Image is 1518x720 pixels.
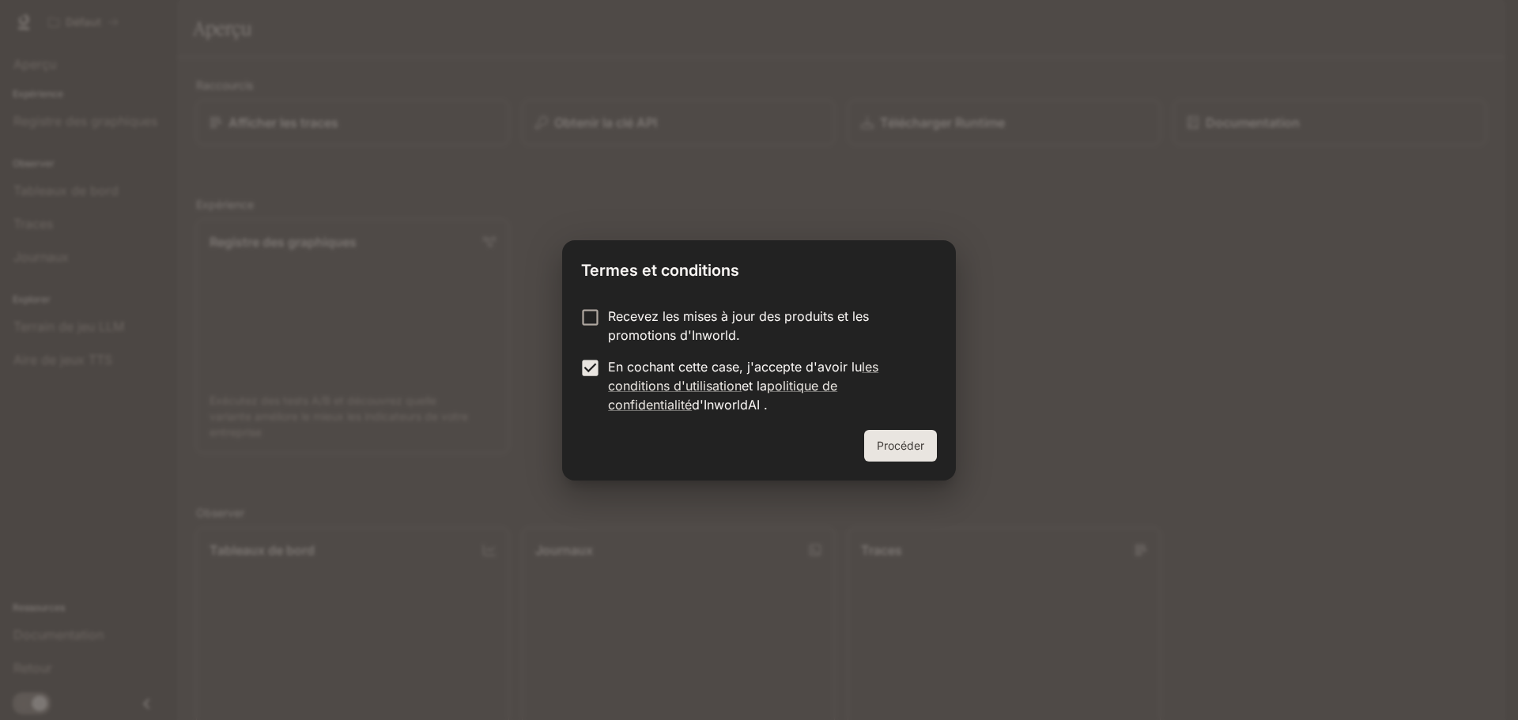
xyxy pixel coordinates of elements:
[581,261,739,280] font: Termes et conditions
[608,359,878,394] a: les conditions d'utilisation
[608,308,869,343] font: Recevez les mises à jour des produits et les promotions d'Inworld.
[864,430,937,462] button: Procéder
[877,439,924,452] font: Procéder
[608,378,837,413] a: politique de confidentialité
[608,359,862,375] font: En cochant cette case, j'accepte d'avoir lu
[692,397,768,413] font: d'InworldAI .
[742,378,767,394] font: et la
